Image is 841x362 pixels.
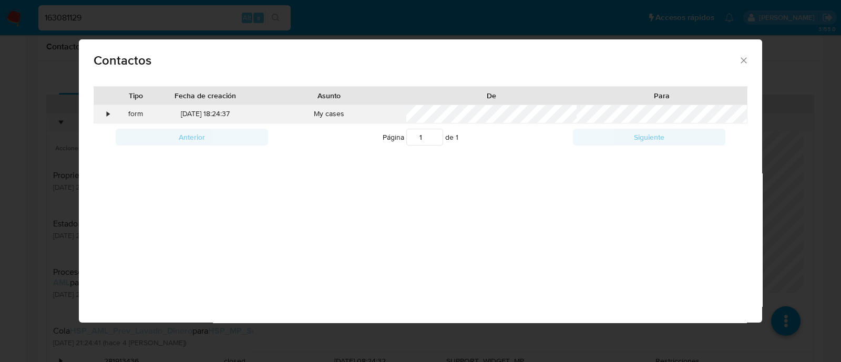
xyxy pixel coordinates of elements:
span: Página de [383,129,458,146]
div: form [112,105,159,123]
button: Siguiente [573,129,725,146]
div: My cases [252,105,406,123]
span: Contactos [94,54,739,67]
div: De [414,90,569,101]
span: 1 [456,132,458,142]
div: Tipo [120,90,151,101]
div: Para [584,90,740,101]
div: [DATE] 18:24:37 [159,105,252,123]
button: Anterior [116,129,268,146]
div: Asunto [259,90,399,101]
div: Fecha de creación [166,90,244,101]
div: • [107,109,109,119]
button: close [739,55,748,65]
